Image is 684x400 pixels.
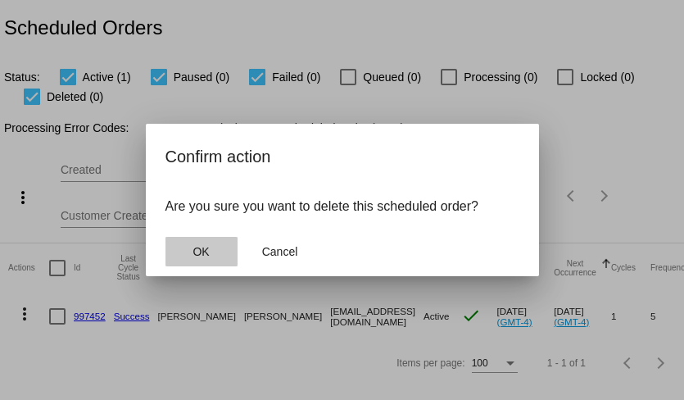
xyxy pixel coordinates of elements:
[165,143,519,170] h2: Confirm action
[262,245,298,258] span: Cancel
[244,237,316,266] button: Close dialog
[193,245,209,258] span: OK
[165,237,238,266] button: Close dialog
[165,199,519,214] p: Are you sure you want to delete this scheduled order?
